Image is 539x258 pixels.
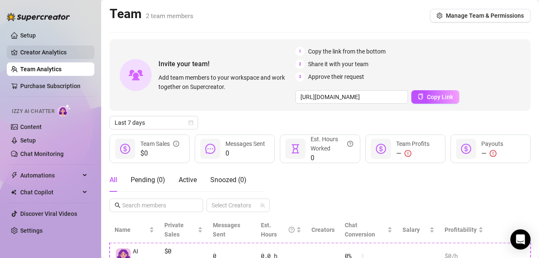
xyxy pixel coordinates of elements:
[20,46,88,59] a: Creator Analytics
[261,220,295,239] div: Est. Hours
[158,73,292,91] span: Add team members to your workspace and work together on Supercreator.
[345,222,375,238] span: Chat Conversion
[311,153,353,163] span: 0
[295,72,305,81] span: 3
[120,144,130,154] span: dollar-circle
[164,246,203,256] span: $0
[308,72,364,81] span: Approve their request
[20,124,42,130] a: Content
[306,217,340,243] th: Creators
[481,140,503,147] span: Payouts
[20,169,80,182] span: Automations
[430,9,531,22] button: Manage Team & Permissions
[158,59,295,69] span: Invite your team!
[20,227,43,234] a: Settings
[347,134,353,153] span: question-circle
[173,139,179,148] span: info-circle
[20,150,64,157] a: Chat Monitoring
[205,144,215,154] span: message
[110,175,117,185] div: All
[289,220,295,239] span: question-circle
[110,6,193,22] h2: Team
[188,120,193,125] span: calendar
[445,226,477,233] span: Profitability
[481,148,503,159] div: —
[490,150,496,157] span: exclamation-circle
[11,189,16,195] img: Chat Copilot
[427,94,453,100] span: Copy Link
[20,185,80,199] span: Chat Copilot
[461,144,471,154] span: dollar-circle
[20,32,36,39] a: Setup
[290,144,300,154] span: hourglass
[402,226,420,233] span: Salary
[11,172,18,179] span: thunderbolt
[225,140,265,147] span: Messages Sent
[510,229,531,250] div: Open Intercom Messenger
[396,140,429,147] span: Team Profits
[225,148,265,159] span: 0
[164,222,184,238] span: Private Sales
[20,66,62,73] a: Team Analytics
[110,217,159,243] th: Name
[140,148,179,159] span: $0
[411,90,459,104] button: Copy Link
[308,59,368,69] span: Share it with your team
[405,150,411,157] span: exclamation-circle
[179,176,197,184] span: Active
[131,175,165,185] div: Pending ( 0 )
[311,134,353,153] div: Est. Hours Worked
[20,210,77,217] a: Discover Viral Videos
[295,59,305,69] span: 2
[58,104,71,116] img: AI Chatter
[20,83,80,89] a: Purchase Subscription
[115,116,193,129] span: Last 7 days
[115,225,147,234] span: Name
[376,144,386,154] span: dollar-circle
[295,47,305,56] span: 1
[437,13,442,19] span: setting
[20,137,36,144] a: Setup
[7,13,70,21] img: logo-BBDzfeDw.svg
[308,47,386,56] span: Copy the link from the bottom
[210,176,247,184] span: Snoozed ( 0 )
[213,222,240,238] span: Messages Sent
[122,201,191,210] input: Search members
[396,148,429,159] div: —
[12,107,54,116] span: Izzy AI Chatter
[146,12,193,20] span: 2 team members
[418,94,424,99] span: copy
[140,139,179,148] div: Team Sales
[260,203,265,208] span: team
[446,12,524,19] span: Manage Team & Permissions
[115,202,121,208] span: search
